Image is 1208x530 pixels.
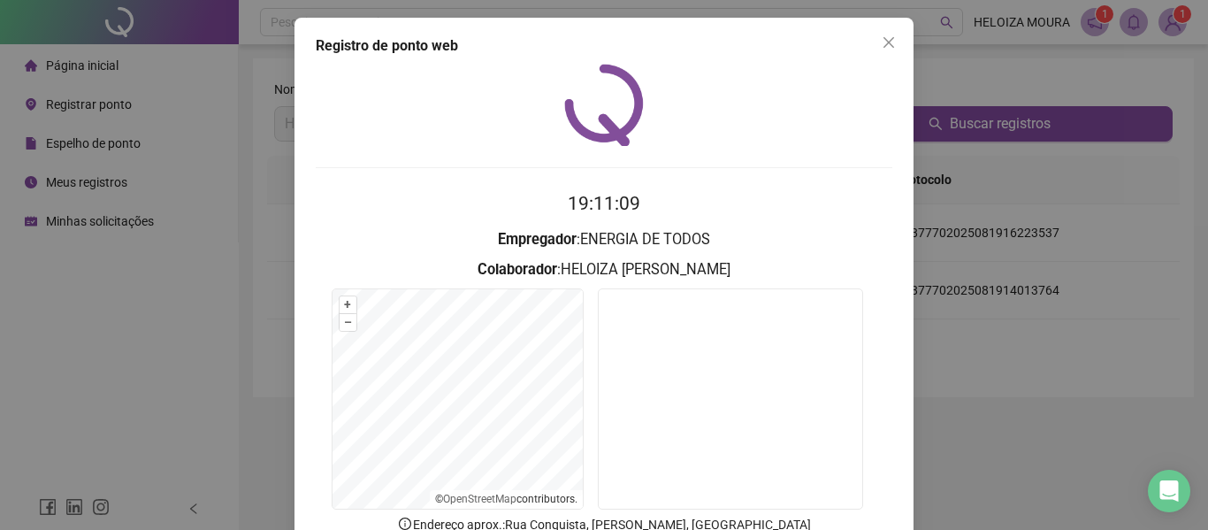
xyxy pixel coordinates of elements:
span: close [882,35,896,50]
div: Open Intercom Messenger [1148,470,1190,512]
li: © contributors. [435,493,577,505]
strong: Empregador [498,231,577,248]
strong: Colaborador [478,261,557,278]
div: Registro de ponto web [316,35,892,57]
time: 19:11:09 [568,193,640,214]
button: + [340,296,356,313]
button: Close [875,28,903,57]
h3: : ENERGIA DE TODOS [316,228,892,251]
h3: : HELOIZA [PERSON_NAME] [316,258,892,281]
img: QRPoint [564,64,644,146]
a: OpenStreetMap [443,493,516,505]
button: – [340,314,356,331]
